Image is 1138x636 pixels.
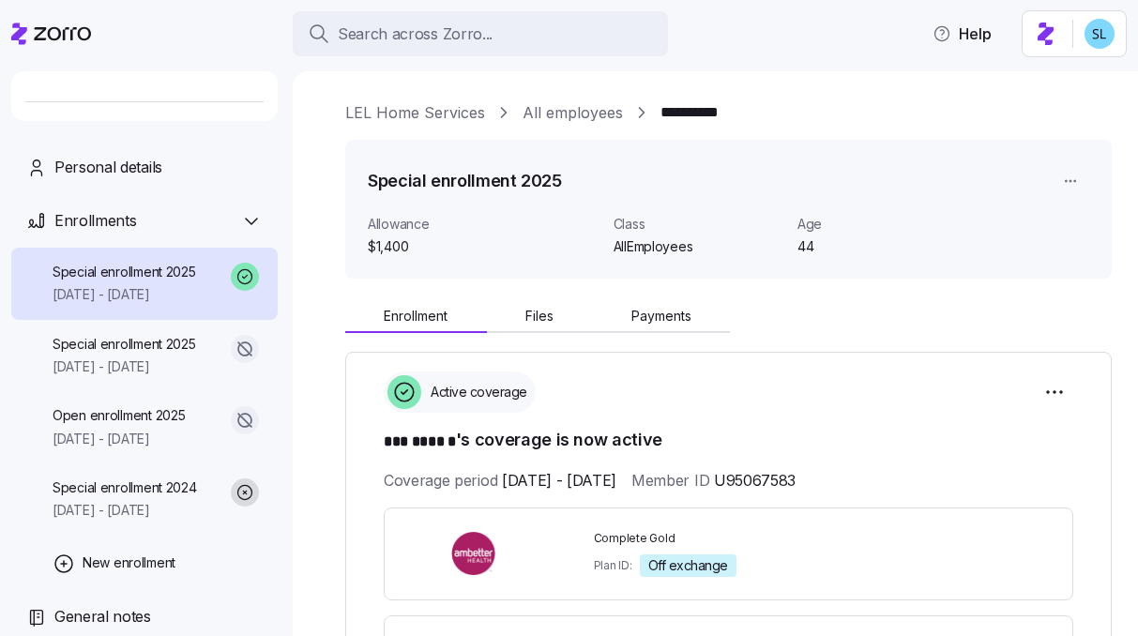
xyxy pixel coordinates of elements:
span: Special enrollment 2025 [53,263,196,281]
span: Plan ID: [594,557,632,573]
span: Member ID [631,469,796,492]
span: AllEmployees [614,237,782,256]
span: Complete Gold [594,531,886,547]
h1: Special enrollment 2025 [368,169,562,192]
span: [DATE] - [DATE] [53,357,196,376]
img: 7c620d928e46699fcfb78cede4daf1d1 [1085,19,1115,49]
span: Special enrollment 2025 [53,335,196,354]
span: U95067583 [714,469,796,492]
span: Off exchange [648,557,728,574]
span: [DATE] - [DATE] [502,469,616,492]
img: Ambetter [407,532,542,575]
span: [DATE] - [DATE] [53,501,197,520]
span: [DATE] - [DATE] [53,285,196,304]
span: Special enrollment 2024 [53,478,197,497]
span: Coverage period [384,469,616,492]
span: Files [525,310,554,323]
span: Help [933,23,992,45]
span: Class [614,215,782,234]
span: Personal details [54,156,162,179]
span: Enrollment [384,310,448,323]
span: 44 [797,237,966,256]
span: Age [797,215,966,234]
span: Payments [631,310,691,323]
span: Allowance [368,215,599,234]
span: Search across Zorro... [338,23,493,46]
span: General notes [54,605,151,628]
button: Search across Zorro... [293,11,668,56]
span: [DATE] - [DATE] [53,430,185,448]
span: Enrollments [54,209,136,233]
span: Active coverage [425,383,527,401]
a: LEL Home Services [345,101,485,125]
span: $1,400 [368,237,599,256]
a: All employees [523,101,623,125]
span: New enrollment [83,553,175,572]
span: Open enrollment 2025 [53,406,185,425]
button: Help [918,15,1007,53]
h1: 's coverage is now active [384,428,1073,454]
